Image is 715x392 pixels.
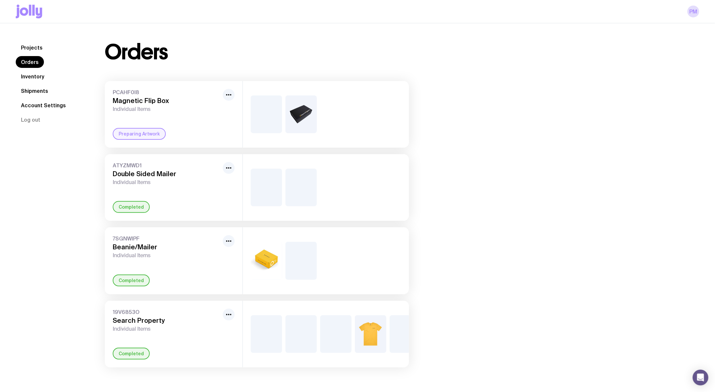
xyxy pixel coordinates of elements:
a: PM [687,6,699,17]
a: Projects [16,42,48,53]
h1: Orders [105,42,168,63]
h3: Double Sided Mailer [113,170,220,178]
span: PCAHF0I8 [113,89,220,95]
span: Individual Items [113,179,220,186]
div: Open Intercom Messenger [693,370,708,385]
h3: Magnetic Flip Box [113,97,220,105]
a: Account Settings [16,99,71,111]
span: Individual Items [113,252,220,259]
div: Completed [113,348,150,360]
h3: Beanie/Mailer [113,243,220,251]
div: Completed [113,201,150,213]
span: Individual Items [113,326,220,332]
a: Inventory [16,71,49,82]
span: 7SGNWIPF [113,235,220,242]
span: ATYZMWD1 [113,162,220,169]
span: 19V6853O [113,309,220,315]
h3: Search Property [113,317,220,324]
div: Preparing Artwork [113,128,166,140]
div: Completed [113,275,150,286]
a: Shipments [16,85,53,97]
span: Individual Items [113,106,220,113]
a: Orders [16,56,44,68]
button: Log out [16,114,46,126]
